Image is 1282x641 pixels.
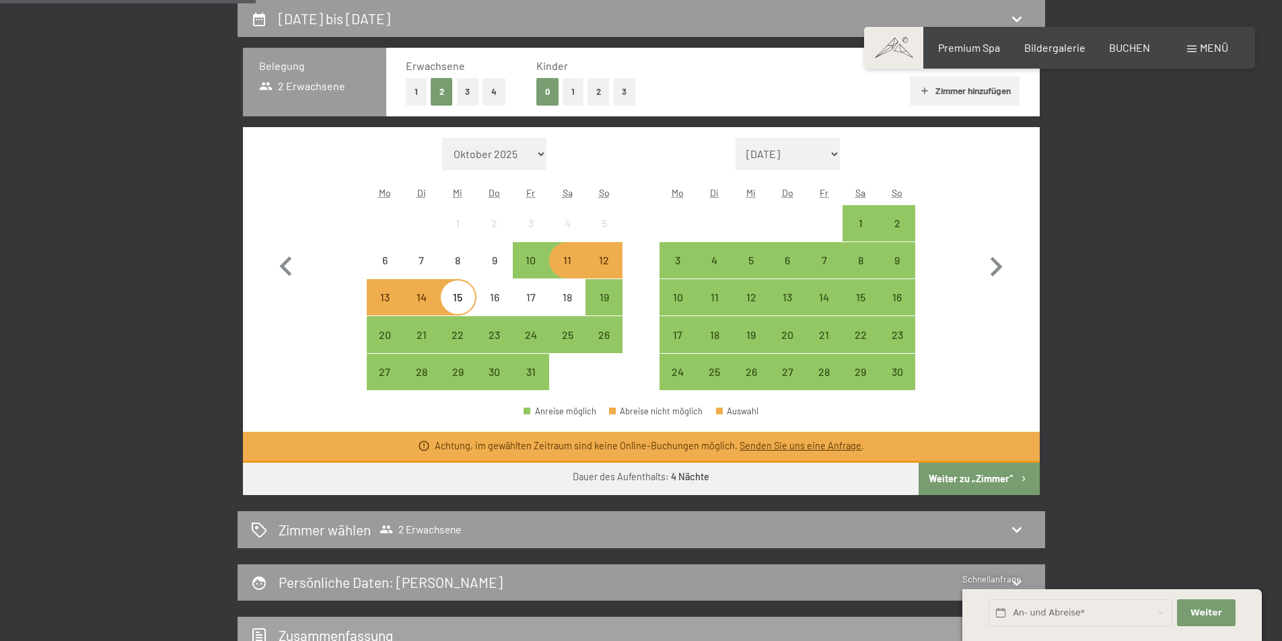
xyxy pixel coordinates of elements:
div: Anreise möglich [439,316,476,352]
div: Fri Oct 31 2025 [513,354,549,390]
div: Sat Nov 22 2025 [843,316,879,352]
div: 12 [587,255,620,289]
div: Anreise möglich [367,316,403,352]
div: 18 [550,292,584,326]
div: Anreise möglich [806,316,842,352]
div: 29 [441,367,474,400]
div: Anreise möglich [843,279,879,315]
div: Anreise möglich [660,354,696,390]
div: 5 [587,218,620,252]
div: Mon Nov 10 2025 [660,279,696,315]
div: 13 [368,292,402,326]
div: Anreise nicht möglich [476,205,513,241]
div: Anreise möglich [843,354,879,390]
div: Fri Oct 03 2025 [513,205,549,241]
div: 3 [514,218,548,252]
a: Premium Spa [938,41,1000,54]
div: 19 [734,330,768,363]
div: Tue Nov 04 2025 [697,242,733,278]
div: Anreise möglich [733,242,769,278]
abbr: Freitag [526,187,535,198]
div: 27 [368,367,402,400]
div: Anreise möglich [769,316,806,352]
div: 31 [514,367,548,400]
div: Sun Oct 26 2025 [585,316,622,352]
div: Anreise nicht möglich [585,205,622,241]
div: 1 [441,218,474,252]
div: 1 [844,218,878,252]
div: 14 [404,292,438,326]
div: Anreise möglich [660,316,696,352]
div: Wed Oct 22 2025 [439,316,476,352]
div: Thu Oct 23 2025 [476,316,513,352]
div: Fri Nov 14 2025 [806,279,842,315]
div: Anreise möglich [367,279,403,315]
div: 23 [478,330,511,363]
div: Anreise möglich [585,316,622,352]
div: Wed Oct 01 2025 [439,205,476,241]
div: Thu Nov 27 2025 [769,354,806,390]
div: Sun Oct 12 2025 [585,242,622,278]
div: Anreise möglich [733,354,769,390]
div: Sun Nov 30 2025 [879,354,915,390]
div: 4 [550,218,584,252]
div: Anreise möglich [439,354,476,390]
div: Anreise möglich [476,354,513,390]
div: Achtung, im gewählten Zeitraum sind keine Online-Buchungen möglich. . [435,439,864,453]
button: Weiter zu „Zimmer“ [919,463,1039,495]
div: 13 [771,292,804,326]
div: Dauer des Aufenthalts: [573,470,709,484]
a: Bildergalerie [1024,41,1085,54]
div: Thu Nov 06 2025 [769,242,806,278]
span: Schnellanfrage [962,574,1021,585]
div: 23 [880,330,914,363]
div: Tue Oct 21 2025 [403,316,439,352]
div: Anreise möglich [697,279,733,315]
div: 9 [478,255,511,289]
div: Sat Nov 01 2025 [843,205,879,241]
div: 17 [514,292,548,326]
div: Tue Nov 18 2025 [697,316,733,352]
div: 7 [807,255,841,289]
div: 22 [441,330,474,363]
div: Wed Oct 29 2025 [439,354,476,390]
div: 2 [478,218,511,252]
div: Anreise möglich [769,242,806,278]
button: 3 [614,78,636,106]
div: Anreise nicht möglich [549,279,585,315]
div: Anreise möglich [367,354,403,390]
div: Wed Oct 15 2025 [439,279,476,315]
div: 24 [661,367,695,400]
b: 4 Nächte [671,471,709,482]
div: Anreise möglich [843,242,879,278]
abbr: Donnerstag [782,187,793,198]
div: Sat Oct 25 2025 [549,316,585,352]
div: Sun Nov 16 2025 [879,279,915,315]
div: 28 [404,367,438,400]
div: 26 [587,330,620,363]
div: Mon Oct 27 2025 [367,354,403,390]
div: Mon Nov 24 2025 [660,354,696,390]
div: Tue Nov 25 2025 [697,354,733,390]
div: Wed Nov 05 2025 [733,242,769,278]
div: Anreise möglich [660,242,696,278]
div: Thu Nov 13 2025 [769,279,806,315]
div: Anreise möglich [769,279,806,315]
div: Anreise möglich [697,242,733,278]
div: Wed Nov 12 2025 [733,279,769,315]
a: BUCHEN [1109,41,1150,54]
abbr: Donnerstag [489,187,500,198]
div: Anreise möglich [403,316,439,352]
div: 2 [880,218,914,252]
div: Anreise möglich [403,354,439,390]
div: Anreise nicht möglich [439,242,476,278]
span: Weiter [1190,607,1222,619]
div: Anreise nicht möglich [513,205,549,241]
div: 24 [514,330,548,363]
div: Anreise nicht möglich [549,205,585,241]
span: Menü [1200,41,1228,54]
div: Anreise nicht möglich [513,279,549,315]
div: 6 [771,255,804,289]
